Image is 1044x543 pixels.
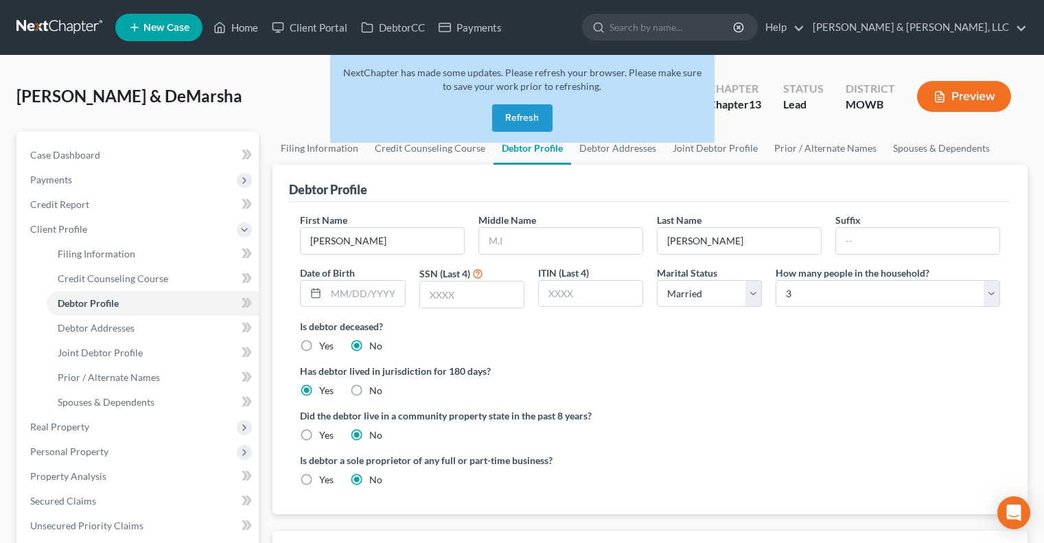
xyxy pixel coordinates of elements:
[354,15,432,40] a: DebtorCC
[265,15,354,40] a: Client Portal
[301,228,464,254] input: --
[47,365,259,390] a: Prior / Alternate Names
[47,390,259,415] a: Spouses & Dependents
[319,473,334,487] label: Yes
[846,81,895,97] div: District
[846,97,895,113] div: MOWB
[19,513,259,538] a: Unsecured Priority Claims
[492,104,553,132] button: Refresh
[143,23,189,33] span: New Case
[657,266,717,280] label: Marital Status
[783,97,824,113] div: Lead
[319,384,334,397] label: Yes
[783,81,824,97] div: Status
[58,347,143,358] span: Joint Debtor Profile
[58,273,168,284] span: Credit Counseling Course
[207,15,265,40] a: Home
[16,86,242,106] span: [PERSON_NAME] & DeMarsha
[58,396,154,408] span: Spouses & Dependents
[30,198,89,210] span: Credit Report
[300,364,1000,378] label: Has debtor lived in jurisdiction for 180 days?
[806,15,1027,40] a: [PERSON_NAME] & [PERSON_NAME], LLC
[300,266,355,280] label: Date of Birth
[708,97,761,113] div: Chapter
[19,143,259,167] a: Case Dashboard
[369,339,382,353] label: No
[419,266,470,281] label: SSN (Last 4)
[420,281,524,308] input: XXXX
[47,242,259,266] a: Filing Information
[369,384,382,397] label: No
[19,464,259,489] a: Property Analysis
[30,421,89,432] span: Real Property
[776,266,929,280] label: How many people in the household?
[369,473,382,487] label: No
[30,495,96,507] span: Secured Claims
[58,297,119,309] span: Debtor Profile
[326,281,404,307] input: MM/DD/YYYY
[835,213,861,227] label: Suffix
[319,428,334,442] label: Yes
[300,408,1000,423] label: Did the debtor live in a community property state in the past 8 years?
[30,174,72,185] span: Payments
[538,266,589,280] label: ITIN (Last 4)
[30,149,100,161] span: Case Dashboard
[657,213,701,227] label: Last Name
[432,15,509,40] a: Payments
[658,228,821,254] input: --
[610,14,735,40] input: Search by name...
[708,81,761,97] div: Chapter
[30,223,87,235] span: Client Profile
[30,446,108,457] span: Personal Property
[19,489,259,513] a: Secured Claims
[478,213,536,227] label: Middle Name
[300,319,1000,334] label: Is debtor deceased?
[997,496,1030,529] div: Open Intercom Messenger
[300,453,643,467] label: Is debtor a sole proprietor of any full or part-time business?
[749,97,761,111] span: 13
[58,322,135,334] span: Debtor Addresses
[30,520,143,531] span: Unsecured Priority Claims
[289,181,367,198] div: Debtor Profile
[47,316,259,340] a: Debtor Addresses
[300,213,347,227] label: First Name
[836,228,999,254] input: --
[47,266,259,291] a: Credit Counseling Course
[766,132,885,165] a: Prior / Alternate Names
[58,248,135,259] span: Filing Information
[343,67,701,92] span: NextChapter has made some updates. Please refresh your browser. Please make sure to save your wor...
[319,339,334,353] label: Yes
[369,428,382,442] label: No
[479,228,642,254] input: M.I
[30,470,106,482] span: Property Analysis
[47,340,259,365] a: Joint Debtor Profile
[272,132,367,165] a: Filing Information
[539,281,642,307] input: XXXX
[885,132,998,165] a: Spouses & Dependents
[19,192,259,217] a: Credit Report
[58,371,160,383] span: Prior / Alternate Names
[47,291,259,316] a: Debtor Profile
[917,81,1011,112] button: Preview
[758,15,804,40] a: Help
[664,132,766,165] a: Joint Debtor Profile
